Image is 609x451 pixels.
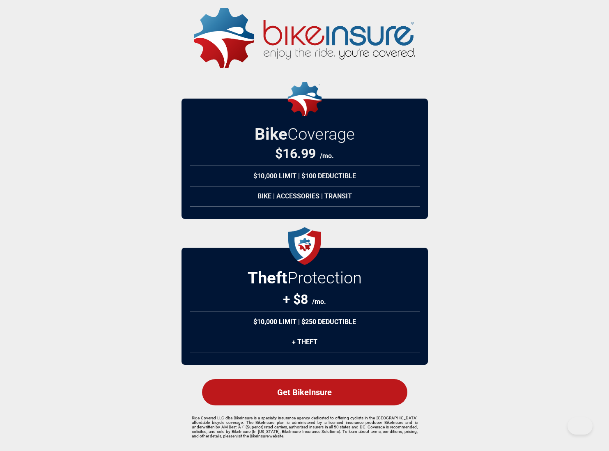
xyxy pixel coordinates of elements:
div: $10,000 Limit | $100 Deductible [190,166,420,186]
div: Bike | Accessories | Transit [190,186,420,207]
h2: Protection [248,268,362,288]
iframe: Toggle Customer Support [568,417,593,435]
div: $ 16.99 [275,146,334,161]
div: + Theft [190,332,420,352]
div: $10,000 Limit | $250 Deductible [190,311,420,332]
span: /mo. [312,298,326,306]
p: Ride Covered LLC dba BikeInsure is a specialty insurance agency dedicated to offering cyclists in... [192,416,418,438]
div: Get BikeInsure [202,379,407,405]
strong: Theft [248,268,287,288]
div: + $8 [283,292,326,307]
h2: Bike [255,124,355,144]
span: Coverage [287,124,355,144]
span: /mo. [320,152,334,160]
